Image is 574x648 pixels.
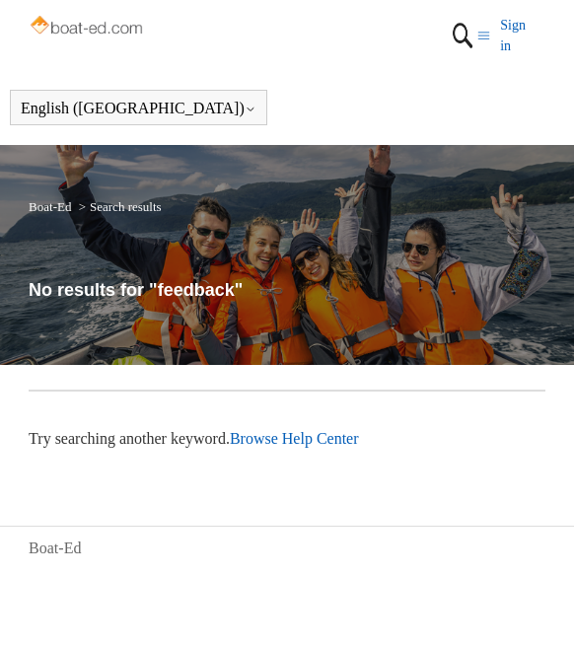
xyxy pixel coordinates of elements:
img: 01HZPCYTXV3JW8MJV9VD7EMK0H [448,15,477,56]
button: Toggle navigation menu [477,15,490,56]
a: Boat-Ed [29,537,81,560]
img: Boat-Ed Help Center home page [29,12,147,41]
li: Search results [75,199,162,214]
a: Browse Help Center [230,430,359,447]
a: Boat-Ed [29,199,71,214]
p: Try searching another keyword. [29,427,545,451]
li: Boat-Ed [29,199,75,214]
h1: No results for "feedback" [29,277,545,304]
button: English ([GEOGRAPHIC_DATA]) [21,100,256,117]
a: Sign in [500,15,545,56]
